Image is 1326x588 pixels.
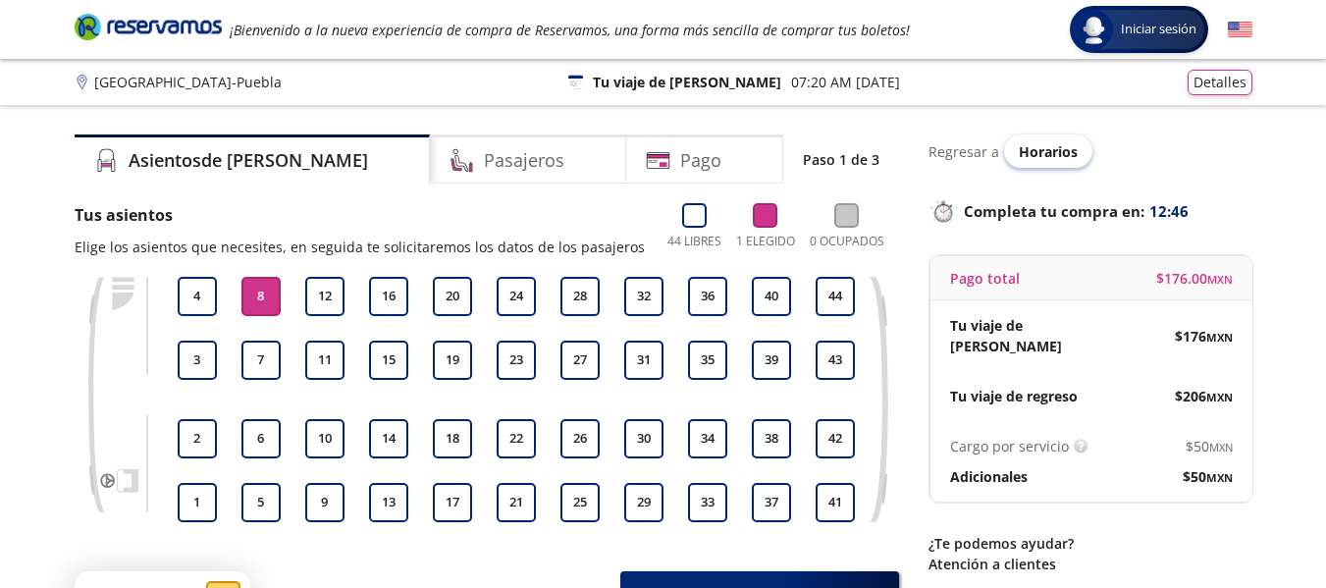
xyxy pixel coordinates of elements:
[624,483,663,522] button: 29
[1209,440,1233,454] small: MXN
[816,419,855,458] button: 42
[369,419,408,458] button: 14
[593,72,781,92] p: Tu viaje de [PERSON_NAME]
[75,12,222,47] a: Brand Logo
[560,483,600,522] button: 25
[928,554,1252,574] p: Atención a clientes
[816,277,855,316] button: 44
[950,268,1020,289] p: Pago total
[497,341,536,380] button: 23
[1175,326,1233,347] span: $ 176
[752,483,791,522] button: 37
[560,277,600,316] button: 28
[75,237,645,257] p: Elige los asientos que necesites, en seguida te solicitaremos los datos de los pasajeros
[433,341,472,380] button: 19
[497,277,536,316] button: 24
[928,141,999,162] p: Regresar a
[1206,470,1233,485] small: MXN
[94,72,282,92] p: [GEOGRAPHIC_DATA] - Puebla
[1019,142,1078,161] span: Horarios
[1207,272,1233,287] small: MXN
[497,419,536,458] button: 22
[75,12,222,41] i: Brand Logo
[305,341,345,380] button: 11
[928,134,1252,168] div: Regresar a ver horarios
[1183,466,1233,487] span: $ 50
[241,277,281,316] button: 8
[241,419,281,458] button: 6
[803,149,879,170] p: Paso 1 de 3
[1188,70,1252,95] button: Detalles
[950,315,1091,356] p: Tu viaje de [PERSON_NAME]
[928,533,1252,554] p: ¿Te podemos ayudar?
[950,466,1028,487] p: Adicionales
[1175,386,1233,406] span: $ 206
[178,277,217,316] button: 4
[1206,330,1233,345] small: MXN
[75,203,645,227] p: Tus asientos
[1156,268,1233,289] span: $ 176.00
[305,277,345,316] button: 12
[497,483,536,522] button: 21
[178,419,217,458] button: 2
[680,147,721,174] h4: Pago
[305,483,345,522] button: 9
[178,341,217,380] button: 3
[369,277,408,316] button: 16
[736,233,795,250] p: 1 Elegido
[810,233,884,250] p: 0 Ocupados
[241,483,281,522] button: 5
[950,436,1069,456] p: Cargo por servicio
[369,483,408,522] button: 13
[241,341,281,380] button: 7
[484,147,564,174] h4: Pasajeros
[667,233,721,250] p: 44 Libres
[950,386,1078,406] p: Tu viaje de regreso
[129,147,368,174] h4: Asientos de [PERSON_NAME]
[1228,18,1252,42] button: English
[433,277,472,316] button: 20
[928,197,1252,225] p: Completa tu compra en :
[230,21,910,39] em: ¡Bienvenido a la nueva experiencia de compra de Reservamos, una forma más sencilla de comprar tus...
[688,277,727,316] button: 36
[305,419,345,458] button: 10
[624,341,663,380] button: 31
[1113,20,1204,39] span: Iniciar sesión
[433,483,472,522] button: 17
[752,419,791,458] button: 38
[369,341,408,380] button: 15
[791,72,900,92] p: 07:20 AM [DATE]
[560,419,600,458] button: 26
[816,483,855,522] button: 41
[433,419,472,458] button: 18
[752,277,791,316] button: 40
[752,341,791,380] button: 39
[560,341,600,380] button: 27
[624,277,663,316] button: 32
[816,341,855,380] button: 43
[1206,390,1233,404] small: MXN
[624,419,663,458] button: 30
[688,419,727,458] button: 34
[688,341,727,380] button: 35
[1186,436,1233,456] span: $ 50
[688,483,727,522] button: 33
[1149,200,1189,223] span: 12:46
[178,483,217,522] button: 1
